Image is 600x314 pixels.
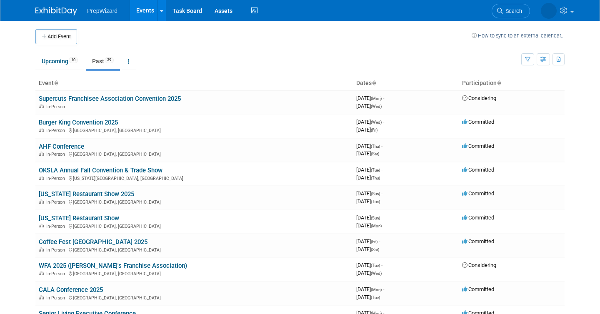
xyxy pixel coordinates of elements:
[371,176,380,180] span: (Thu)
[371,216,380,220] span: (Sun)
[356,190,382,197] span: [DATE]
[86,53,120,69] a: Past39
[371,144,380,149] span: (Thu)
[462,190,494,197] span: Committed
[371,128,377,132] span: (Fri)
[381,167,382,173] span: -
[371,239,377,244] span: (Fri)
[39,176,44,180] img: In-Person Event
[46,128,67,133] span: In-Person
[46,176,67,181] span: In-Person
[39,119,118,126] a: Burger King Convention 2025
[459,76,565,90] th: Participation
[462,143,494,149] span: Committed
[492,4,530,18] a: Search
[356,294,380,300] span: [DATE]
[39,271,44,275] img: In-Person Event
[371,224,382,228] span: (Mon)
[356,150,379,157] span: [DATE]
[381,214,382,221] span: -
[39,294,350,301] div: [GEOGRAPHIC_DATA], [GEOGRAPHIC_DATA]
[39,95,181,102] a: Supercuts Franchisee Association Convention 2025
[35,53,84,69] a: Upcoming10
[356,262,382,268] span: [DATE]
[39,262,187,269] a: WFA 2025 ([PERSON_NAME]'s Franchise Association)
[39,127,350,133] div: [GEOGRAPHIC_DATA], [GEOGRAPHIC_DATA]
[39,152,44,156] img: In-Person Event
[35,76,353,90] th: Event
[39,190,134,198] a: [US_STATE] Restaurant Show 2025
[381,143,382,149] span: -
[371,104,382,109] span: (Wed)
[383,286,384,292] span: -
[383,119,384,125] span: -
[371,152,379,156] span: (Sat)
[39,224,44,228] img: In-Person Event
[462,286,494,292] span: Committed
[371,192,380,196] span: (Sun)
[356,95,384,101] span: [DATE]
[39,246,350,253] div: [GEOGRAPHIC_DATA], [GEOGRAPHIC_DATA]
[356,143,382,149] span: [DATE]
[356,238,380,244] span: [DATE]
[356,198,380,204] span: [DATE]
[356,167,382,173] span: [DATE]
[35,7,77,15] img: ExhibitDay
[356,174,380,181] span: [DATE]
[46,199,67,205] span: In-Person
[462,214,494,221] span: Committed
[87,7,117,14] span: PrepWizard
[372,80,376,86] a: Sort by Start Date
[39,238,147,246] a: Coffee Fest [GEOGRAPHIC_DATA] 2025
[46,152,67,157] span: In-Person
[39,143,84,150] a: AHF Conference
[39,270,350,277] div: [GEOGRAPHIC_DATA], [GEOGRAPHIC_DATA]
[105,57,114,63] span: 39
[371,287,382,292] span: (Mon)
[371,271,382,276] span: (Wed)
[46,271,67,277] span: In-Person
[356,222,382,229] span: [DATE]
[46,295,67,301] span: In-Person
[371,96,382,101] span: (Mon)
[35,29,77,44] button: Add Event
[356,270,382,276] span: [DATE]
[371,263,380,268] span: (Tue)
[356,127,377,133] span: [DATE]
[371,120,382,125] span: (Wed)
[462,95,496,101] span: Considering
[356,246,379,252] span: [DATE]
[39,198,350,205] div: [GEOGRAPHIC_DATA], [GEOGRAPHIC_DATA]
[472,32,565,39] a: How to sync to an external calendar...
[356,103,382,109] span: [DATE]
[379,238,380,244] span: -
[462,119,494,125] span: Committed
[54,80,58,86] a: Sort by Event Name
[69,57,78,63] span: 10
[371,168,380,172] span: (Tue)
[46,104,67,110] span: In-Person
[381,262,382,268] span: -
[39,199,44,204] img: In-Person Event
[371,199,380,204] span: (Tue)
[46,224,67,229] span: In-Person
[39,128,44,132] img: In-Person Event
[356,119,384,125] span: [DATE]
[503,8,522,14] span: Search
[39,150,350,157] div: [GEOGRAPHIC_DATA], [GEOGRAPHIC_DATA]
[381,190,382,197] span: -
[39,286,103,294] a: CALA Conference 2025
[39,214,119,222] a: [US_STATE] Restaurant Show
[497,80,501,86] a: Sort by Participation Type
[39,247,44,252] img: In-Person Event
[39,174,350,181] div: [US_STATE][GEOGRAPHIC_DATA], [GEOGRAPHIC_DATA]
[462,238,494,244] span: Committed
[353,76,459,90] th: Dates
[39,167,162,174] a: OKSLA Annual Fall Convention & Trade Show
[39,295,44,299] img: In-Person Event
[462,167,494,173] span: Committed
[46,247,67,253] span: In-Person
[39,104,44,108] img: In-Person Event
[356,214,382,221] span: [DATE]
[371,295,380,300] span: (Tue)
